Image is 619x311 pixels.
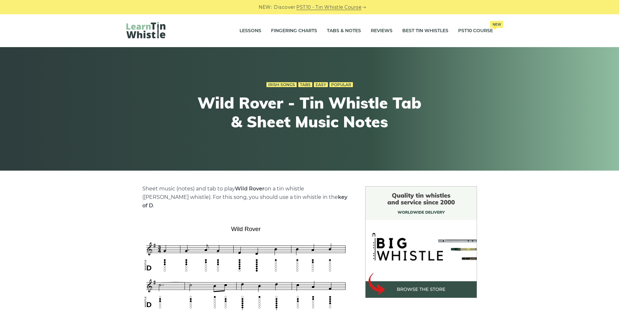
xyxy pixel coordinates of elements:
[402,23,448,39] a: Best Tin Whistles
[142,194,347,209] strong: key of D
[266,82,297,87] a: Irish Songs
[239,23,261,39] a: Lessons
[190,94,429,131] h1: Wild Rover - Tin Whistle Tab & Sheet Music Notes
[235,186,264,192] strong: Wild Rover
[490,21,503,28] span: New
[298,82,312,87] a: Tabs
[271,23,317,39] a: Fingering Charts
[327,23,361,39] a: Tabs & Notes
[371,23,393,39] a: Reviews
[329,82,353,87] a: Popular
[142,185,350,210] p: Sheet music (notes) and tab to play on a tin whistle ([PERSON_NAME] whistle). For this song, you ...
[314,82,328,87] a: Easy
[365,186,477,298] img: BigWhistle Tin Whistle Store
[126,22,165,38] img: LearnTinWhistle.com
[458,23,493,39] a: PST10 CourseNew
